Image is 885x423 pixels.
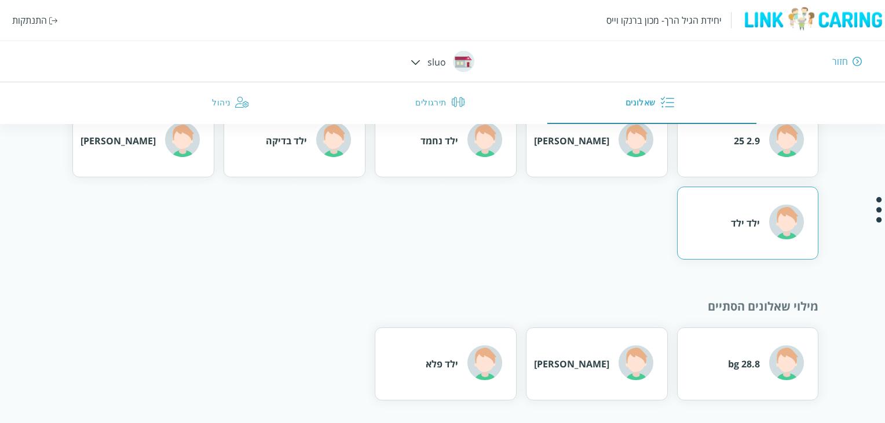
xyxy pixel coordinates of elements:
[316,122,351,157] img: ילד בדיקה
[741,6,885,31] img: logo
[49,17,58,24] img: התנתקות
[426,358,458,370] div: ילד פלא
[266,134,307,147] div: ילד בדיקה
[12,14,47,27] div: התנתקות
[769,345,804,380] img: 28.8 bg
[769,205,804,239] img: ילד ילד
[420,134,458,147] div: ילד נחמד
[129,82,338,124] button: ניהול
[619,122,653,157] img: שמעון בןשושן
[660,95,674,109] img: שאלונים
[467,122,502,157] img: ילד נחמד
[832,55,848,68] div: חזור
[534,134,609,147] div: [PERSON_NAME]
[81,134,156,147] div: [PERSON_NAME]
[235,95,249,109] img: ניהול
[451,95,465,109] img: תירגולים
[853,56,862,67] img: חזור
[606,14,722,27] div: יחידת הגיל הרך- מכון ברנקו וייס
[534,358,609,370] div: [PERSON_NAME]
[734,134,760,147] div: 2.9 25
[67,298,819,314] div: מילוי שאלונים הסתיים
[619,345,653,380] img: שמעון בנשושן
[165,122,200,157] img: איתמר גל
[338,82,547,124] button: תירגולים
[728,358,760,370] div: 28.8 bg
[731,217,760,229] div: ילד ילד
[467,345,502,380] img: ילד פלא
[547,82,757,124] button: שאלונים
[769,122,804,157] img: 2.9 25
